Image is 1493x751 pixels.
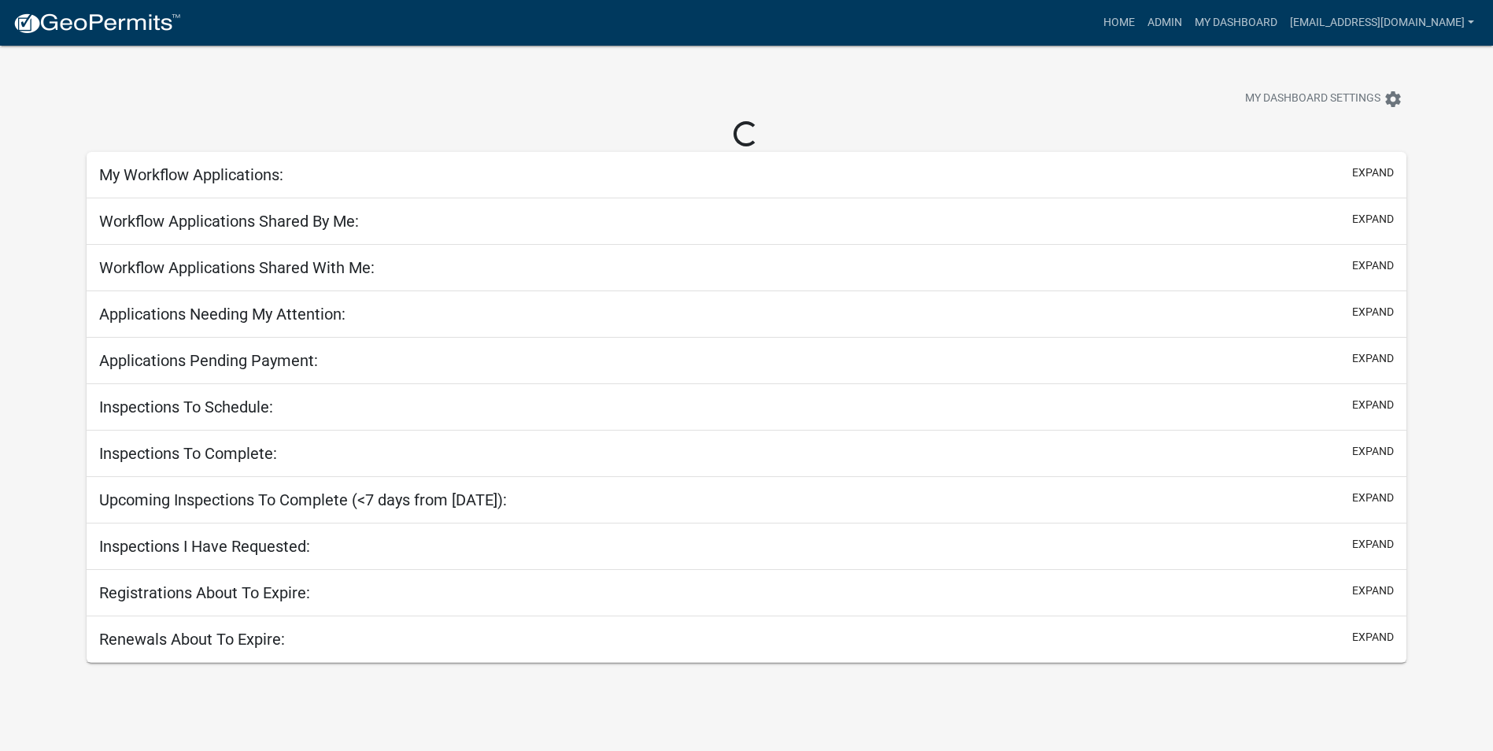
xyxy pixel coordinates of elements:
button: expand [1352,583,1394,599]
button: expand [1352,165,1394,181]
button: expand [1352,443,1394,460]
h5: Inspections To Complete: [99,444,277,463]
i: settings [1384,90,1402,109]
button: expand [1352,257,1394,274]
button: expand [1352,536,1394,553]
button: expand [1352,350,1394,367]
button: My Dashboard Settingssettings [1232,83,1415,114]
h5: Inspections To Schedule: [99,398,273,416]
a: [EMAIL_ADDRESS][DOMAIN_NAME] [1284,8,1480,38]
a: My Dashboard [1188,8,1284,38]
button: expand [1352,490,1394,506]
h5: Workflow Applications Shared By Me: [99,212,359,231]
a: Home [1097,8,1141,38]
h5: Workflow Applications Shared With Me: [99,258,375,277]
button: expand [1352,397,1394,413]
button: expand [1352,304,1394,320]
h5: Renewals About To Expire: [99,630,285,649]
h5: Applications Pending Payment: [99,351,318,370]
a: Admin [1141,8,1188,38]
h5: Upcoming Inspections To Complete (<7 days from [DATE]): [99,490,507,509]
button: expand [1352,211,1394,228]
h5: My Workflow Applications: [99,165,283,184]
button: expand [1352,629,1394,646]
h5: Inspections I Have Requested: [99,537,310,556]
h5: Registrations About To Expire: [99,583,310,602]
h5: Applications Needing My Attention: [99,305,346,324]
span: My Dashboard Settings [1245,90,1380,109]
